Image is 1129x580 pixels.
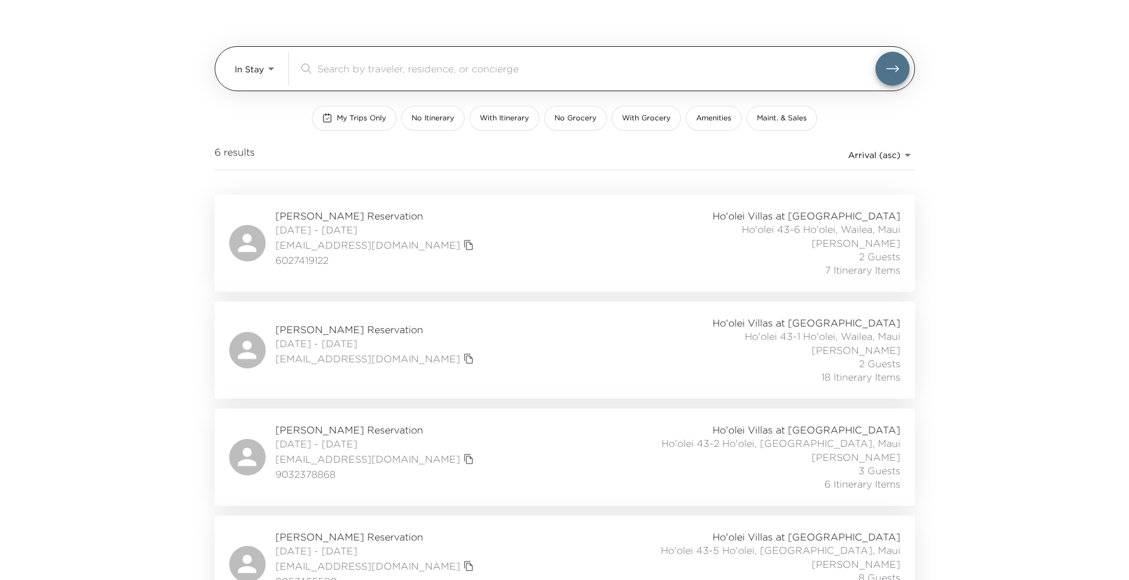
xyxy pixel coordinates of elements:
span: 3 Guests [858,464,900,477]
a: [EMAIL_ADDRESS][DOMAIN_NAME] [275,559,460,573]
span: [PERSON_NAME] Reservation [275,209,477,223]
span: [PERSON_NAME] [812,344,900,357]
input: Search by traveler, residence, or concierge [317,61,875,75]
span: In Stay [235,64,264,75]
span: Ho'olei Villas at [GEOGRAPHIC_DATA] [713,423,900,437]
span: Ho'olei Villas at [GEOGRAPHIC_DATA] [713,530,900,544]
span: [PERSON_NAME] Reservation [275,530,477,544]
span: No Itinerary [412,113,454,123]
span: [PERSON_NAME] Reservation [275,423,477,437]
span: Ho'olei Villas at [GEOGRAPHIC_DATA] [713,316,900,330]
span: [PERSON_NAME] [812,558,900,571]
button: copy primary member email [460,236,477,254]
a: [PERSON_NAME] Reservation[DATE] - [DATE][EMAIL_ADDRESS][DOMAIN_NAME]copy primary member email6027... [215,195,915,292]
span: Arrival (asc) [848,150,900,161]
button: copy primary member email [460,558,477,575]
button: copy primary member email [460,451,477,468]
a: [PERSON_NAME] Reservation[DATE] - [DATE][EMAIL_ADDRESS][DOMAIN_NAME]copy primary member emailHo'o... [215,302,915,399]
a: [EMAIL_ADDRESS][DOMAIN_NAME] [275,238,460,252]
span: 9032378868 [275,468,477,481]
span: Ho'olei Villas at [GEOGRAPHIC_DATA] [713,209,900,223]
button: copy primary member email [460,350,477,367]
button: With Grocery [612,106,681,131]
span: [PERSON_NAME] [812,451,900,464]
span: 2 Guests [859,250,900,263]
button: Amenities [686,106,742,131]
span: [DATE] - [DATE] [275,437,477,451]
span: No Grocery [554,113,596,123]
button: No Itinerary [401,106,464,131]
span: [DATE] - [DATE] [275,544,477,558]
a: [EMAIL_ADDRESS][DOMAIN_NAME] [275,352,460,365]
span: [DATE] - [DATE] [275,223,477,236]
span: 6 Itinerary Items [824,477,900,491]
span: My Trips Only [337,113,386,123]
span: [PERSON_NAME] Reservation [275,323,477,336]
span: Ho'olei 43-1 Ho'olei, Wailea, Maui [745,330,900,343]
a: [EMAIL_ADDRESS][DOMAIN_NAME] [275,452,460,466]
span: With Grocery [622,113,671,123]
span: 6 results [215,145,255,165]
span: 6027419122 [275,254,477,267]
span: [PERSON_NAME] [812,236,900,250]
a: [PERSON_NAME] Reservation[DATE] - [DATE][EMAIL_ADDRESS][DOMAIN_NAME]copy primary member email9032... [215,409,915,506]
button: No Grocery [544,106,607,131]
span: [DATE] - [DATE] [275,337,477,350]
span: 2 Guests [859,357,900,370]
button: With Itinerary [469,106,539,131]
span: Ho'olei 43-5 Ho'olei, [GEOGRAPHIC_DATA], Maui [661,544,900,557]
span: Ho'olei 43-6 Ho'olei, Wailea, Maui [742,223,900,236]
button: My Trips Only [312,106,396,131]
button: Maint. & Sales [747,106,817,131]
span: With Itinerary [480,113,529,123]
span: Amenities [696,113,731,123]
span: 18 Itinerary Items [821,370,900,384]
span: Ho'olei 43-2 Ho'olei, [GEOGRAPHIC_DATA], Maui [661,437,900,450]
span: 7 Itinerary Items [825,263,900,277]
span: Maint. & Sales [757,113,807,123]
